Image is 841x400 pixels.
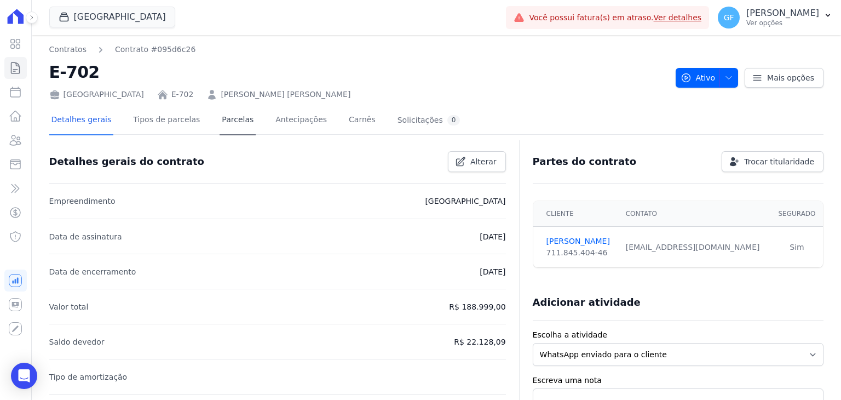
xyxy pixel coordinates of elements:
p: Data de assinatura [49,230,122,243]
h3: Adicionar atividade [533,296,641,309]
th: Cliente [533,201,619,227]
th: Segurado [771,201,823,227]
a: [PERSON_NAME] [PERSON_NAME] [221,89,350,100]
a: Solicitações0 [395,106,463,135]
a: Detalhes gerais [49,106,114,135]
a: Parcelas [220,106,256,135]
p: Data de encerramento [49,265,136,278]
div: [EMAIL_ADDRESS][DOMAIN_NAME] [626,242,764,253]
a: Ver detalhes [654,13,702,22]
a: Antecipações [273,106,329,135]
td: Sim [771,227,823,268]
p: Valor total [49,300,89,313]
a: [PERSON_NAME] [546,236,613,247]
h3: Partes do contrato [533,155,637,168]
p: Tipo de amortização [49,370,128,384]
button: Ativo [676,68,739,88]
a: Contratos [49,44,87,55]
span: GF [724,14,734,21]
span: Mais opções [767,72,814,83]
p: Empreendimento [49,195,116,208]
button: GF [PERSON_NAME] Ver opções [709,2,841,33]
span: Trocar titularidade [744,156,814,167]
div: 0 [447,115,460,125]
a: E-702 [171,89,194,100]
h3: Detalhes gerais do contrato [49,155,204,168]
span: Alterar [470,156,497,167]
p: [GEOGRAPHIC_DATA] [425,195,505,208]
button: [GEOGRAPHIC_DATA] [49,7,175,27]
p: [DATE] [480,230,505,243]
p: R$ 188.999,00 [449,300,505,313]
th: Contato [619,201,771,227]
a: Mais opções [745,68,823,88]
div: 711.845.404-46 [546,247,613,259]
div: [GEOGRAPHIC_DATA] [49,89,144,100]
h2: E-702 [49,60,667,84]
p: [DATE] [480,265,505,278]
a: Alterar [448,151,506,172]
span: Você possui fatura(s) em atraso. [529,12,701,24]
a: Carnês [347,106,378,135]
p: Saldo devedor [49,335,105,348]
span: Ativo [681,68,716,88]
label: Escreva uma nota [533,375,823,386]
a: Trocar titularidade [722,151,823,172]
p: R$ 22.128,09 [454,335,505,348]
a: Tipos de parcelas [131,106,202,135]
nav: Breadcrumb [49,44,196,55]
label: Escolha a atividade [533,329,823,341]
a: Contrato #095d6c26 [115,44,195,55]
p: Ver opções [746,19,819,27]
div: Solicitações [398,115,460,125]
div: Open Intercom Messenger [11,363,37,389]
nav: Breadcrumb [49,44,667,55]
p: [PERSON_NAME] [746,8,819,19]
